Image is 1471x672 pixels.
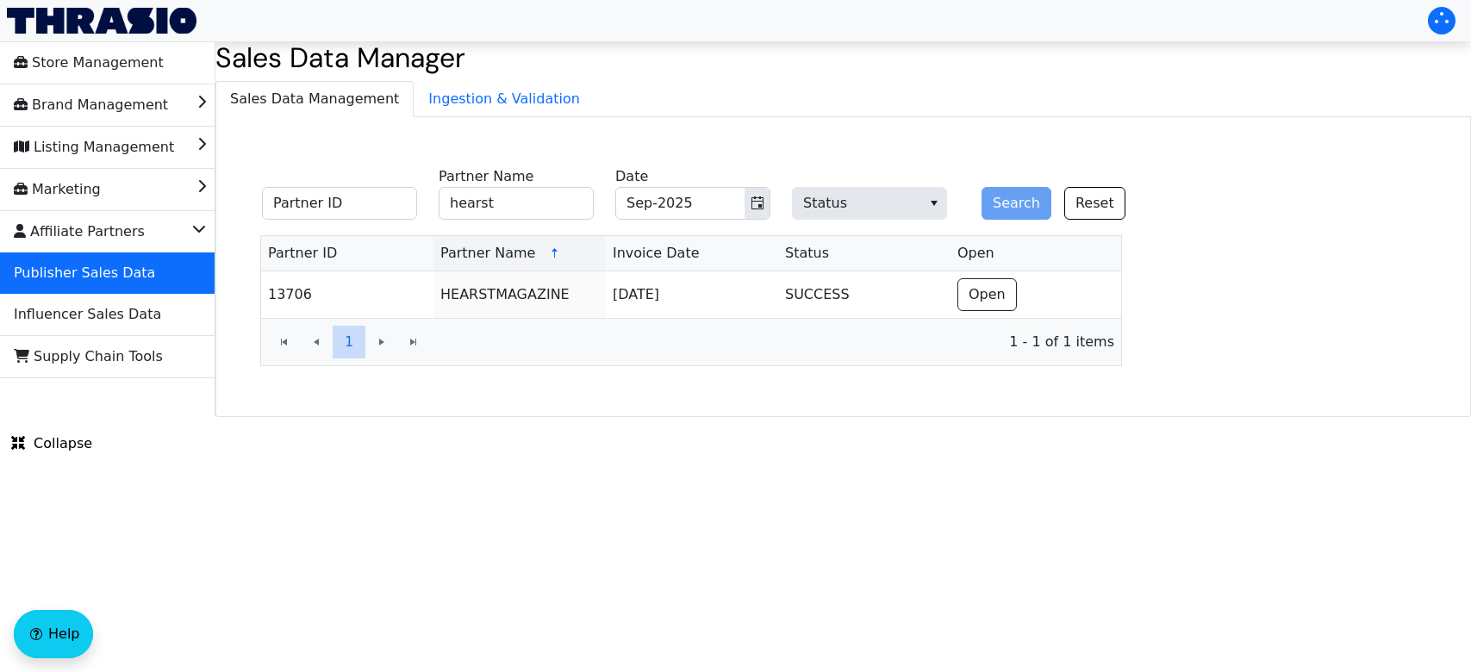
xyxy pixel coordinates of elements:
td: 13706 [261,271,433,318]
button: Page 1 [333,326,365,358]
td: SUCCESS [778,271,951,318]
label: Date [615,166,648,187]
span: Listing Management [14,134,174,161]
label: Partner Name [439,166,533,187]
span: Affiliate Partners [14,218,145,246]
span: 1 [345,332,353,352]
span: Help [48,624,79,644]
div: Page 1 of 1 [261,318,1121,365]
span: 1 - 1 of 1 items [444,332,1114,352]
button: select [921,188,946,219]
button: Help floatingactionbutton [14,610,93,658]
button: Open [957,278,1017,311]
span: Influencer Sales Data [14,301,161,328]
span: Collapse [11,433,92,454]
td: [DATE] [606,271,778,318]
span: Ingestion & Validation [414,82,594,116]
span: Invoice Date [613,243,700,264]
button: Reset [1064,187,1125,220]
span: Brand Management [14,91,168,119]
span: Partner ID [268,243,337,264]
span: Open [969,284,1006,305]
h2: Sales Data Manager [215,41,1471,74]
img: Thrasio Logo [7,8,196,34]
span: Marketing [14,176,101,203]
span: Supply Chain Tools [14,343,163,370]
span: Open [957,243,994,264]
button: Toggle calendar [745,188,770,219]
span: Partner Name [440,243,535,264]
span: Store Management [14,49,164,77]
td: HEARSTMAGAZINE [433,271,606,318]
input: Sep-2025 [616,188,745,219]
span: Sales Data Management [216,82,413,116]
span: Publisher Sales Data [14,259,155,287]
span: Status [792,187,947,220]
span: Status [785,243,829,264]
